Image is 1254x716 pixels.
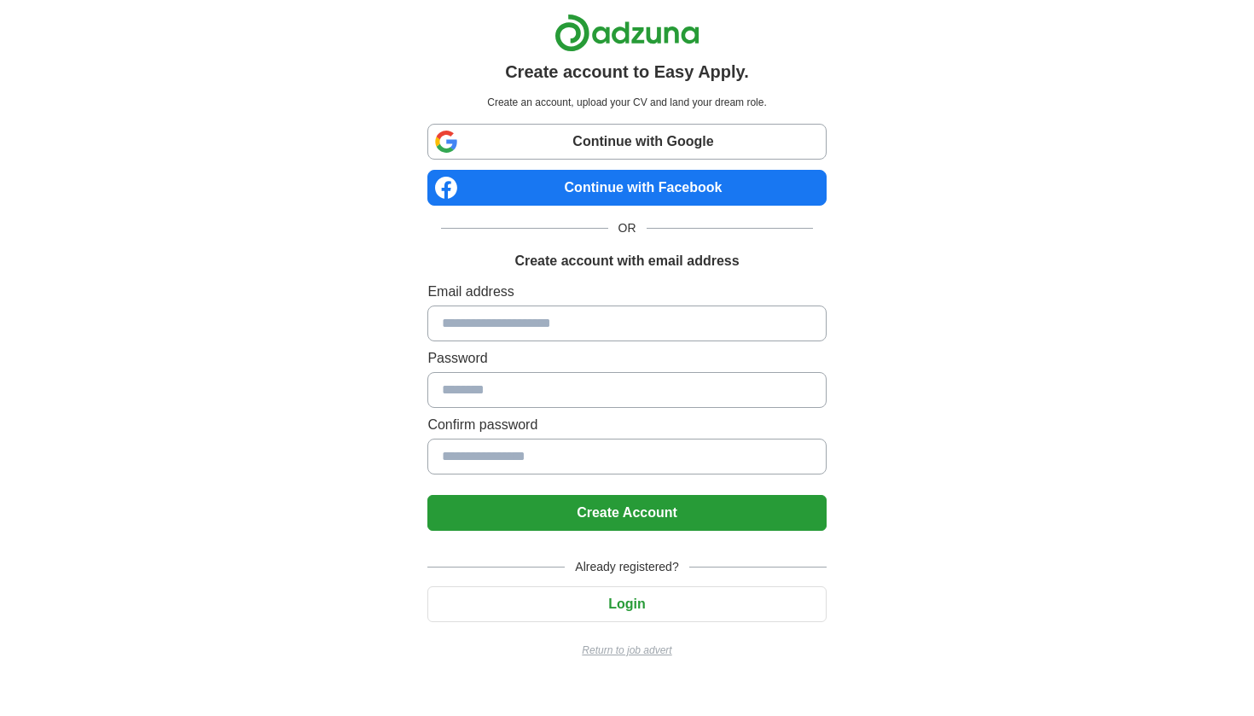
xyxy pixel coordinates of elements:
p: Create an account, upload your CV and land your dream role. [431,95,822,110]
a: Continue with Facebook [427,170,826,206]
label: Email address [427,282,826,302]
span: OR [608,219,647,237]
button: Login [427,586,826,622]
a: Return to job advert [427,643,826,658]
h1: Create account with email address [514,251,739,271]
h1: Create account to Easy Apply. [505,59,749,84]
a: Continue with Google [427,124,826,160]
a: Login [427,597,826,611]
label: Confirm password [427,415,826,435]
label: Password [427,348,826,369]
img: Adzuna logo [554,14,700,52]
button: Create Account [427,495,826,531]
span: Already registered? [565,558,688,576]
